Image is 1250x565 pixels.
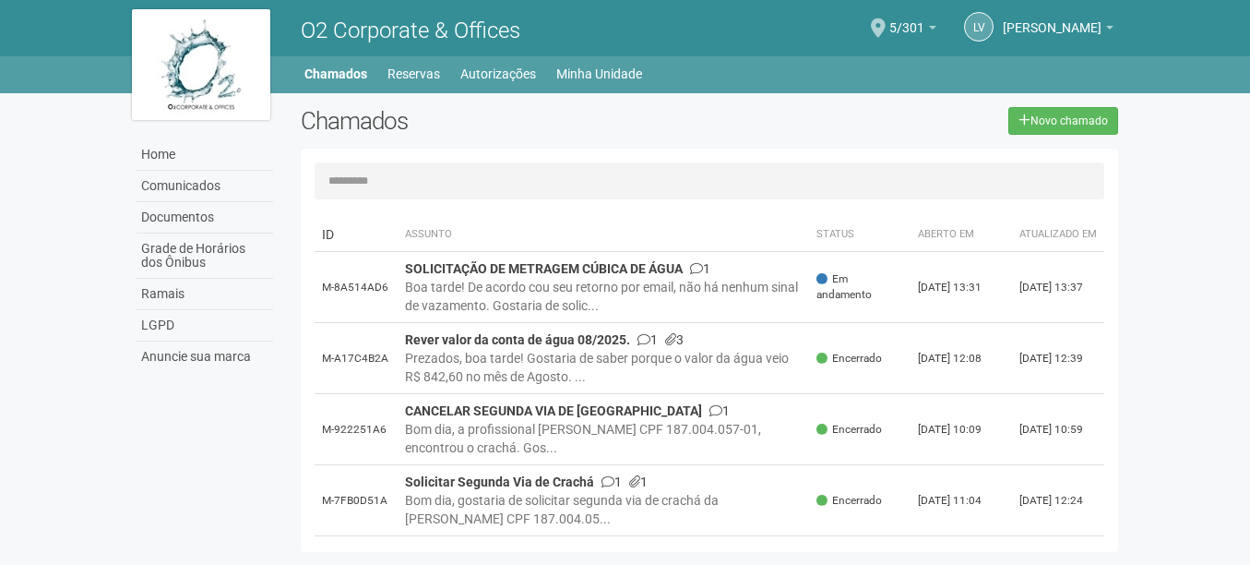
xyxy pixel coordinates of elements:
[315,252,398,323] td: M-8A514AD6
[1003,23,1113,38] a: [PERSON_NAME]
[137,139,273,171] a: Home
[665,332,684,347] span: 3
[556,61,642,87] a: Minha Unidade
[1012,394,1104,465] td: [DATE] 10:59
[137,202,273,234] a: Documentos
[816,493,882,509] span: Encerrado
[405,403,702,418] strong: CANCELAR SEGUNDA VIA DE [GEOGRAPHIC_DATA]
[1012,465,1104,536] td: [DATE] 12:24
[629,475,648,489] span: 1
[601,475,622,489] span: 1
[911,252,1012,323] td: [DATE] 13:31
[315,394,398,465] td: M-922251A6
[816,422,882,438] span: Encerrado
[301,107,625,135] h2: Chamados
[405,491,803,528] div: Bom dia, gostaria de solicitar segunda via de crachá da [PERSON_NAME] CPF 187.004.05...
[405,420,803,457] div: Bom dia, a profissional [PERSON_NAME] CPF 187.004.057-01, encontrou o crachá. Gos...
[137,342,273,372] a: Anuncie sua marca
[405,349,803,386] div: Prezados, boa tarde! Gostaria de saber porque o valor da água veio R$ 842,60 no mês de Agosto. ...
[889,3,924,35] span: 5/301
[460,61,536,87] a: Autorizações
[911,323,1012,394] td: [DATE] 12:08
[964,12,994,42] a: LV
[304,61,367,87] a: Chamados
[387,61,440,87] a: Reservas
[132,9,270,120] img: logo.jpg
[889,23,936,38] a: 5/301
[1012,252,1104,323] td: [DATE] 13:37
[1012,218,1104,252] th: Atualizado em
[405,261,683,276] strong: SOLICITAÇÃO DE METRAGEM CÚBICA DE ÁGUA
[405,278,803,315] div: Boa tarde! De acordo cou seu retorno por email, não há nenhum sinal de vazamento. Gostaria de sol...
[315,218,398,252] td: ID
[816,271,903,303] span: Em andamento
[911,465,1012,536] td: [DATE] 11:04
[1008,107,1118,135] a: Novo chamado
[816,351,882,367] span: Encerrado
[137,171,273,202] a: Comunicados
[911,218,1012,252] th: Aberto em
[637,332,658,347] span: 1
[137,234,273,279] a: Grade de Horários dos Ônibus
[315,465,398,536] td: M-7FB0D51A
[301,18,520,43] span: O2 Corporate & Offices
[1003,3,1101,35] span: Luis Vasconcelos Porto Fernandes
[405,332,630,347] strong: Rever valor da conta de água 08/2025.
[137,310,273,342] a: LGPD
[690,261,710,276] span: 1
[1012,323,1104,394] td: [DATE] 12:39
[809,218,911,252] th: Status
[405,475,594,489] strong: Solicitar Segunda Via de Crachá
[398,218,810,252] th: Assunto
[137,279,273,310] a: Ramais
[709,403,730,418] span: 1
[315,323,398,394] td: M-A17C4B2A
[911,394,1012,465] td: [DATE] 10:09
